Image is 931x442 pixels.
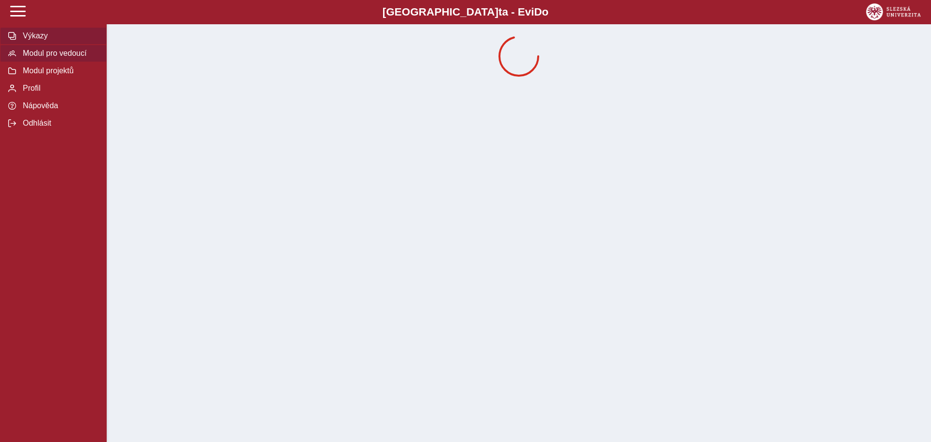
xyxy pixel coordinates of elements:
span: Modul projektů [20,66,98,75]
b: [GEOGRAPHIC_DATA] a - Evi [29,6,902,18]
span: Výkazy [20,32,98,40]
img: logo_web_su.png [866,3,921,20]
span: Modul pro vedoucí [20,49,98,58]
span: t [498,6,502,18]
span: Nápověda [20,101,98,110]
span: D [534,6,542,18]
span: Odhlásit [20,119,98,128]
span: o [542,6,549,18]
span: Profil [20,84,98,93]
